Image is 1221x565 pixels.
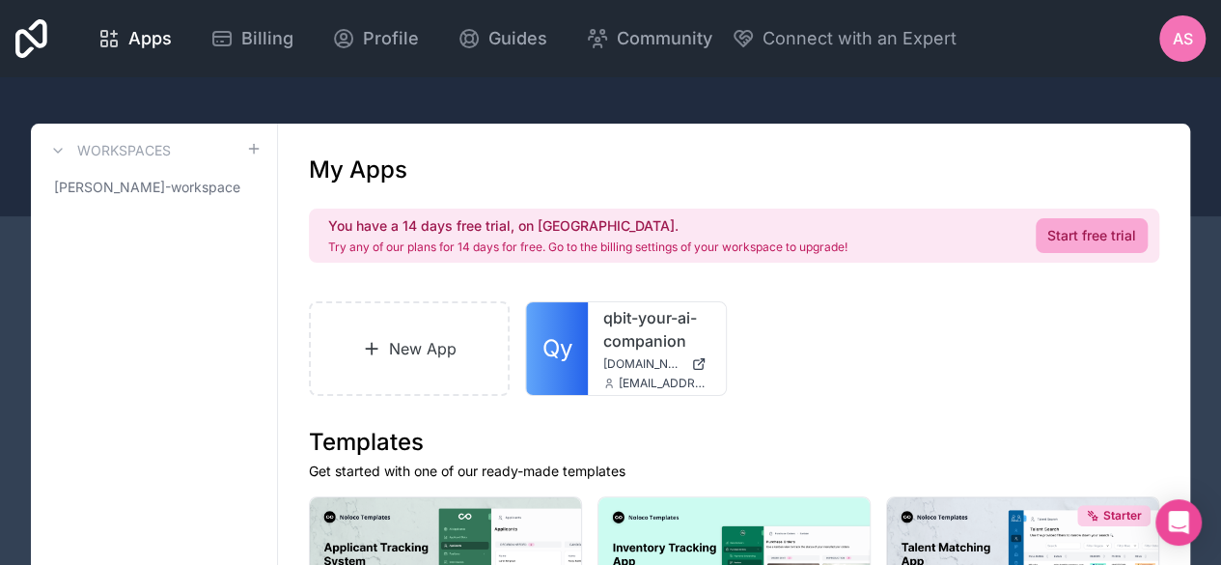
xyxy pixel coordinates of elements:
[82,17,187,60] a: Apps
[195,17,309,60] a: Billing
[77,141,171,160] h3: Workspaces
[54,178,240,197] span: [PERSON_NAME]-workspace
[603,356,709,372] a: [DOMAIN_NAME]
[1155,499,1202,546] div: Open Intercom Messenger
[309,301,510,396] a: New App
[328,216,847,236] h2: You have a 14 days free trial, on [GEOGRAPHIC_DATA].
[363,25,419,52] span: Profile
[603,356,682,372] span: [DOMAIN_NAME]
[317,17,434,60] a: Profile
[442,17,563,60] a: Guides
[328,240,847,255] p: Try any of our plans for 14 days for free. Go to the billing settings of your workspace to upgrade!
[732,25,957,52] button: Connect with an Expert
[1036,218,1148,253] a: Start free trial
[619,376,709,391] span: [EMAIL_ADDRESS][DOMAIN_NAME]
[617,25,712,52] span: Community
[488,25,547,52] span: Guides
[309,427,1159,458] h1: Templates
[1103,508,1142,523] span: Starter
[241,25,293,52] span: Billing
[542,333,572,364] span: Qy
[603,306,709,353] a: qbit-your-ai-companion
[763,25,957,52] span: Connect with an Expert
[526,302,588,395] a: Qy
[46,139,171,162] a: Workspaces
[309,462,1159,481] p: Get started with one of our ready-made templates
[46,170,262,205] a: [PERSON_NAME]-workspace
[1173,27,1193,50] span: as
[570,17,728,60] a: Community
[309,155,407,185] h1: My Apps
[128,25,172,52] span: Apps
